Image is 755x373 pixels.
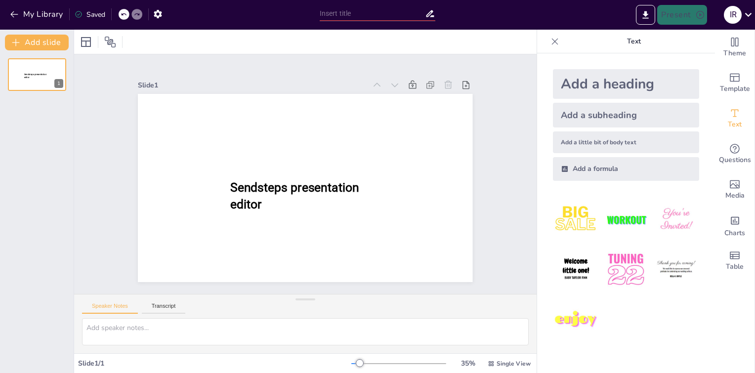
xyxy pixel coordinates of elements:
[78,359,351,368] div: Slide 1 / 1
[7,6,67,22] button: My Library
[553,69,699,99] div: Add a heading
[82,303,138,314] button: Speaker Notes
[657,5,707,25] button: Present
[320,6,425,21] input: Insert title
[715,101,755,136] div: Add text boxes
[724,5,742,25] button: I R
[24,73,46,79] span: Sendsteps presentation editor
[230,180,359,211] span: Sendsteps presentation editor
[456,359,480,368] div: 35 %
[636,5,655,25] button: Export to PowerPoint
[715,136,755,172] div: Get real-time input from your audience
[8,58,66,91] div: 1
[726,261,744,272] span: Table
[603,197,649,243] img: 2.jpeg
[553,103,699,127] div: Add a subheading
[715,172,755,207] div: Add images, graphics, shapes or video
[725,190,745,201] span: Media
[715,65,755,101] div: Add ready made slides
[603,247,649,292] img: 5.jpeg
[75,10,105,19] div: Saved
[142,303,186,314] button: Transcript
[553,297,599,343] img: 7.jpeg
[715,30,755,65] div: Change the overall theme
[720,83,750,94] span: Template
[497,360,531,368] span: Single View
[78,34,94,50] div: Layout
[715,207,755,243] div: Add charts and graphs
[723,48,746,59] span: Theme
[104,36,116,48] span: Position
[715,243,755,279] div: Add a table
[719,155,751,166] span: Questions
[553,157,699,181] div: Add a formula
[728,119,742,130] span: Text
[138,81,366,90] div: Slide 1
[553,131,699,153] div: Add a little bit of body text
[553,247,599,292] img: 4.jpeg
[724,228,745,239] span: Charts
[563,30,705,53] p: Text
[553,197,599,243] img: 1.jpeg
[5,35,69,50] button: Add slide
[54,79,63,88] div: 1
[653,197,699,243] img: 3.jpeg
[724,6,742,24] div: I R
[653,247,699,292] img: 6.jpeg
